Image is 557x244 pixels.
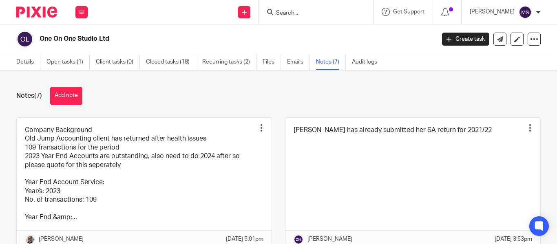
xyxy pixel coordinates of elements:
[39,235,84,243] p: [PERSON_NAME]
[442,33,489,46] a: Create task
[16,54,40,70] a: Details
[393,9,424,15] span: Get Support
[226,235,263,243] p: [DATE] 5:01pm
[50,87,82,105] button: Add note
[34,92,42,99] span: (7)
[307,235,352,243] p: [PERSON_NAME]
[470,8,515,16] p: [PERSON_NAME]
[46,54,90,70] a: Open tasks (1)
[519,6,532,19] img: svg%3E
[275,10,349,17] input: Search
[16,7,57,18] img: Pixie
[352,54,383,70] a: Audit logs
[202,54,256,70] a: Recurring tasks (2)
[316,54,346,70] a: Notes (7)
[16,92,42,100] h1: Notes
[146,54,196,70] a: Closed tasks (18)
[495,235,532,243] p: [DATE] 3:53pm
[16,31,33,48] img: svg%3E
[287,54,310,70] a: Emails
[40,35,352,43] h2: One On One Studio Ltd
[96,54,140,70] a: Client tasks (0)
[263,54,281,70] a: Files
